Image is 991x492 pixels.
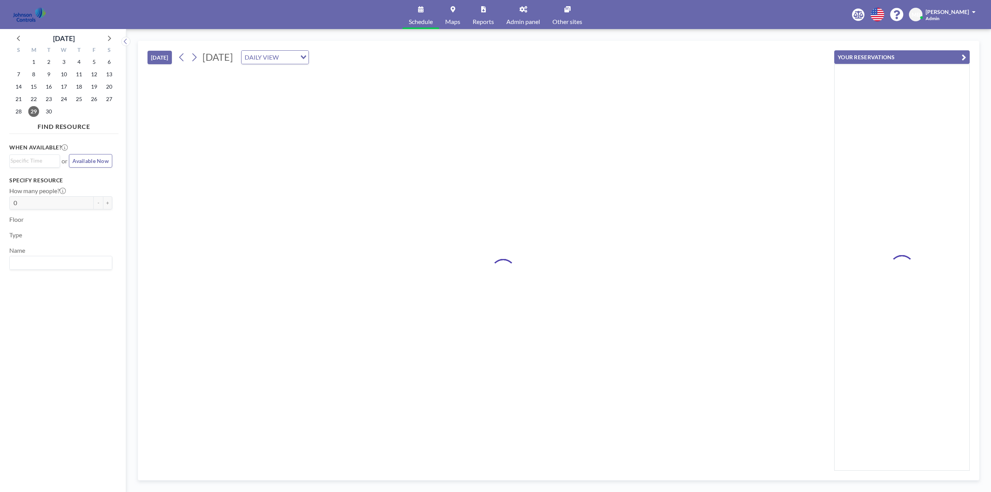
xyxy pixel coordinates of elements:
[89,81,99,92] span: Friday, September 19, 2025
[28,69,39,80] span: Monday, September 8, 2025
[242,51,309,64] div: Search for option
[104,94,115,105] span: Saturday, September 27, 2025
[89,57,99,67] span: Friday, September 5, 2025
[72,158,109,164] span: Available Now
[473,19,494,25] span: Reports
[147,51,172,64] button: [DATE]
[9,120,118,130] h4: FIND RESOURCE
[104,69,115,80] span: Saturday, September 13, 2025
[10,258,108,268] input: Search for option
[86,46,101,56] div: F
[9,187,66,195] label: How many people?
[62,157,67,165] span: or
[104,81,115,92] span: Saturday, September 20, 2025
[58,57,69,67] span: Wednesday, September 3, 2025
[9,216,24,223] label: Floor
[10,155,60,166] div: Search for option
[926,15,940,21] span: Admin
[43,106,54,117] span: Tuesday, September 30, 2025
[28,81,39,92] span: Monday, September 15, 2025
[74,57,84,67] span: Thursday, September 4, 2025
[26,46,41,56] div: M
[10,256,112,269] div: Search for option
[101,46,117,56] div: S
[71,46,86,56] div: T
[281,52,296,62] input: Search for option
[104,57,115,67] span: Saturday, September 6, 2025
[57,46,72,56] div: W
[41,46,57,56] div: T
[13,81,24,92] span: Sunday, September 14, 2025
[912,11,920,18] span: MB
[103,196,112,209] button: +
[11,46,26,56] div: S
[9,247,25,254] label: Name
[9,177,112,184] h3: Specify resource
[58,69,69,80] span: Wednesday, September 10, 2025
[89,94,99,105] span: Friday, September 26, 2025
[10,156,55,165] input: Search for option
[13,94,24,105] span: Sunday, September 21, 2025
[74,94,84,105] span: Thursday, September 25, 2025
[58,81,69,92] span: Wednesday, September 17, 2025
[243,52,280,62] span: DAILY VIEW
[43,81,54,92] span: Tuesday, September 16, 2025
[13,69,24,80] span: Sunday, September 7, 2025
[89,69,99,80] span: Friday, September 12, 2025
[552,19,582,25] span: Other sites
[926,9,969,15] span: [PERSON_NAME]
[58,94,69,105] span: Wednesday, September 24, 2025
[9,231,22,239] label: Type
[53,33,75,44] div: [DATE]
[74,81,84,92] span: Thursday, September 18, 2025
[43,57,54,67] span: Tuesday, September 2, 2025
[28,106,39,117] span: Monday, September 29, 2025
[43,94,54,105] span: Tuesday, September 23, 2025
[13,106,24,117] span: Sunday, September 28, 2025
[506,19,540,25] span: Admin panel
[202,51,233,63] span: [DATE]
[12,7,46,22] img: organization-logo
[834,50,970,64] button: YOUR RESERVATIONS
[28,57,39,67] span: Monday, September 1, 2025
[69,154,112,168] button: Available Now
[43,69,54,80] span: Tuesday, September 9, 2025
[74,69,84,80] span: Thursday, September 11, 2025
[409,19,433,25] span: Schedule
[445,19,460,25] span: Maps
[28,94,39,105] span: Monday, September 22, 2025
[94,196,103,209] button: -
